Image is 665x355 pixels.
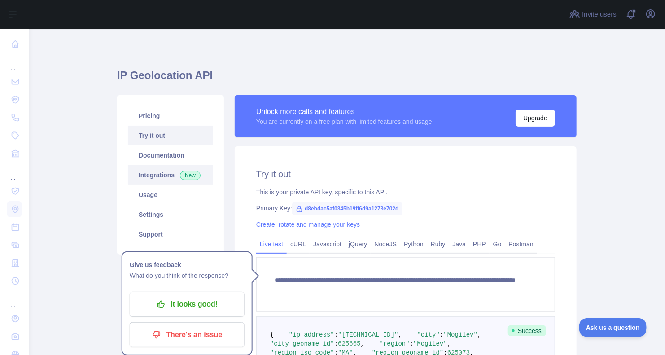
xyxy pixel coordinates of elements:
a: Settings [128,205,213,224]
button: Upgrade [516,110,555,127]
div: Unlock more calls and features [256,106,432,117]
h1: IP Geolocation API [117,68,577,90]
span: : [334,340,338,347]
a: Javascript [310,237,345,251]
a: Live test [256,237,287,251]
span: : [410,340,413,347]
a: Postman [505,237,537,251]
button: There's an issue [130,322,245,347]
button: Invite users [568,7,618,22]
span: , [361,340,364,347]
div: This is your private API key, specific to this API. [256,188,555,197]
a: Go [490,237,505,251]
a: cURL [287,237,310,251]
span: "Mogilev" [444,331,478,338]
div: ... [7,291,22,309]
div: ... [7,54,22,72]
a: Pricing [128,106,213,126]
div: ... [7,163,22,181]
a: Documentation [128,145,213,165]
span: "region" [380,340,410,347]
span: "city_geoname_id" [270,340,334,347]
span: { [270,331,274,338]
a: PHP [469,237,490,251]
a: Integrations New [128,165,213,185]
div: You are currently on a free plan with limited features and usage [256,117,432,126]
a: Ruby [427,237,449,251]
p: What do you think of the response? [130,270,245,281]
a: Python [400,237,427,251]
span: "city" [417,331,440,338]
p: It looks good! [136,297,238,312]
span: Invite users [582,9,617,20]
h2: Try it out [256,168,555,180]
span: : [440,331,443,338]
span: "ip_address" [289,331,334,338]
a: Usage [128,185,213,205]
span: "[TECHNICAL_ID]" [338,331,398,338]
span: : [334,331,338,338]
span: , [477,331,481,338]
span: 625665 [338,340,360,347]
button: It looks good! [130,292,245,317]
span: "Mogilev" [413,340,447,347]
a: Support [128,224,213,244]
div: Primary Key: [256,204,555,213]
iframe: Toggle Customer Support [579,318,647,337]
h1: Give us feedback [130,259,245,270]
span: , [398,331,402,338]
span: d8ebdac5af0345b19ff6d9a1273e702d [292,202,402,215]
a: Java [449,237,470,251]
a: NodeJS [371,237,400,251]
p: There's an issue [136,327,238,342]
a: Create, rotate and manage your keys [256,221,360,228]
span: New [180,171,201,180]
span: Success [508,325,546,336]
span: , [447,340,451,347]
a: Try it out [128,126,213,145]
a: jQuery [345,237,371,251]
